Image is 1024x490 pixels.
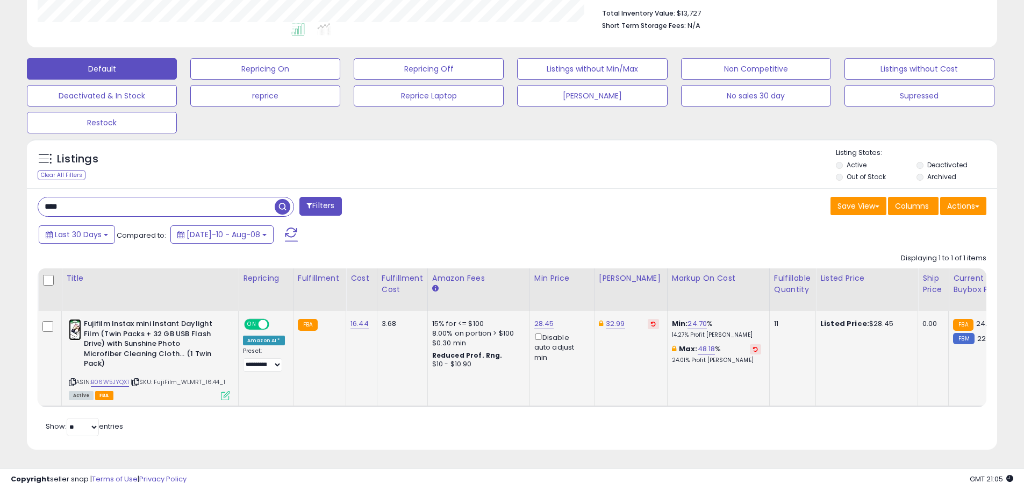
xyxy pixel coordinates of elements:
div: $10 - $10.90 [432,360,521,369]
span: 2025-09-8 21:05 GMT [970,474,1013,484]
b: Reduced Prof. Rng. [432,351,503,360]
img: 414hq-4-Q-L._SL40_.jpg [69,319,81,340]
div: [PERSON_NAME] [599,273,663,284]
small: FBM [953,333,974,344]
span: Last 30 Days [55,229,102,240]
span: Columns [895,201,929,211]
label: Archived [927,172,956,181]
div: Min Price [534,273,590,284]
b: Fujifilm Instax mini Instant Daylight Film (Twin Packs + 32 GB USB Flash Drive) with Sunshine Pho... [84,319,214,372]
button: Restock [27,112,177,133]
div: Fulfillment [298,273,341,284]
button: [PERSON_NAME] [517,85,667,106]
b: Short Term Storage Fees: [602,21,686,30]
button: Repricing On [190,58,340,80]
button: No sales 30 day [681,85,831,106]
span: Compared to: [117,230,166,240]
a: Privacy Policy [139,474,187,484]
button: [DATE]-10 - Aug-08 [170,225,274,244]
b: Total Inventory Value: [602,9,675,18]
button: Reprice Laptop [354,85,504,106]
span: 22 [977,333,986,344]
div: Amazon AI * [243,336,285,345]
a: 24.70 [688,318,707,329]
th: The percentage added to the cost of goods (COGS) that forms the calculator for Min & Max prices. [667,268,769,311]
a: Terms of Use [92,474,138,484]
button: Repricing Off [354,58,504,80]
p: 14.27% Profit [PERSON_NAME] [672,331,761,339]
div: Clear All Filters [38,170,85,180]
a: 32.99 [606,318,625,329]
small: FBA [953,319,973,331]
p: 24.01% Profit [PERSON_NAME] [672,357,761,364]
div: ASIN: [69,319,230,399]
p: Listing States: [836,148,997,158]
div: Preset: [243,347,285,372]
label: Deactivated [927,160,968,169]
div: Ship Price [922,273,944,295]
div: Amazon Fees [432,273,525,284]
span: ON [245,320,259,329]
div: 3.68 [382,319,419,329]
div: $28.45 [820,319,910,329]
span: | SKU: FujiFilm_WLMRT_16.44_1 [131,378,225,386]
div: Current Buybox Price [953,273,1008,295]
div: % [672,344,761,364]
label: Out of Stock [847,172,886,181]
a: B06W5JYQX1 [91,378,129,387]
span: N/A [688,20,700,31]
button: Listings without Cost [844,58,994,80]
label: Active [847,160,867,169]
span: All listings currently available for purchase on Amazon [69,391,94,400]
div: Fulfillment Cost [382,273,423,295]
div: Disable auto adjust min [534,331,586,363]
button: Last 30 Days [39,225,115,244]
a: 48.18 [698,344,715,354]
button: Default [27,58,177,80]
div: Fulfillable Quantity [774,273,811,295]
button: Deactivated & In Stock [27,85,177,106]
div: Displaying 1 to 1 of 1 items [901,253,986,264]
div: 15% for <= $100 [432,319,521,329]
h5: Listings [57,152,98,167]
a: 16.44 [350,318,369,329]
div: Repricing [243,273,289,284]
span: OFF [268,320,285,329]
strong: Copyright [11,474,50,484]
button: Filters [299,197,341,216]
span: FBA [95,391,113,400]
div: seller snap | | [11,474,187,485]
div: Title [66,273,234,284]
div: 0.00 [922,319,940,329]
div: % [672,319,761,339]
button: Non Competitive [681,58,831,80]
span: 24.18 [976,318,994,329]
li: $13,727 [602,6,978,19]
b: Listed Price: [820,318,869,329]
span: [DATE]-10 - Aug-08 [187,229,260,240]
b: Min: [672,318,688,329]
button: Columns [888,197,939,215]
div: 11 [774,319,807,329]
div: Listed Price [820,273,913,284]
button: Listings without Min/Max [517,58,667,80]
div: Cost [350,273,373,284]
b: Max: [679,344,698,354]
button: Actions [940,197,986,215]
small: FBA [298,319,318,331]
span: Show: entries [46,421,123,431]
div: $0.30 min [432,338,521,348]
button: reprice [190,85,340,106]
div: Markup on Cost [672,273,765,284]
button: Supressed [844,85,994,106]
small: Amazon Fees. [432,284,439,294]
a: 28.45 [534,318,554,329]
button: Save View [830,197,886,215]
div: 8.00% on portion > $100 [432,329,521,338]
